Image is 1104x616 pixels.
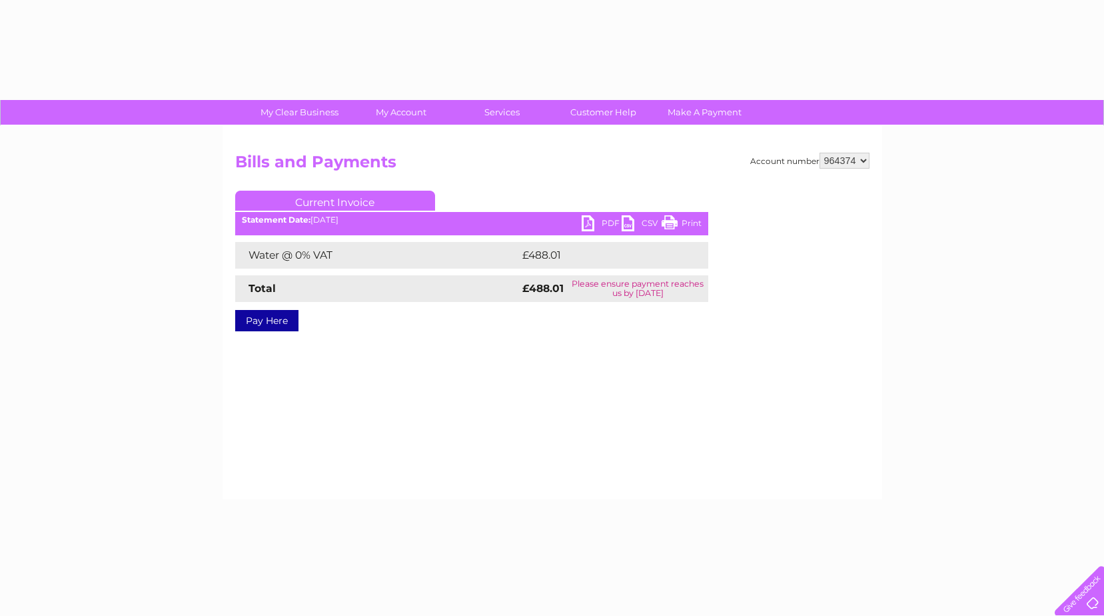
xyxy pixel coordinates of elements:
[346,100,456,125] a: My Account
[235,153,869,178] h2: Bills and Payments
[582,215,622,235] a: PDF
[235,310,298,331] a: Pay Here
[548,100,658,125] a: Customer Help
[622,215,662,235] a: CSV
[249,282,276,295] strong: Total
[447,100,557,125] a: Services
[568,275,708,302] td: Please ensure payment reaches us by [DATE]
[519,242,684,269] td: £488.01
[242,215,310,225] b: Statement Date:
[522,282,564,295] strong: £488.01
[235,242,519,269] td: Water @ 0% VAT
[235,191,435,211] a: Current Invoice
[245,100,354,125] a: My Clear Business
[235,215,708,225] div: [DATE]
[750,153,869,169] div: Account number
[662,215,702,235] a: Print
[650,100,760,125] a: Make A Payment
